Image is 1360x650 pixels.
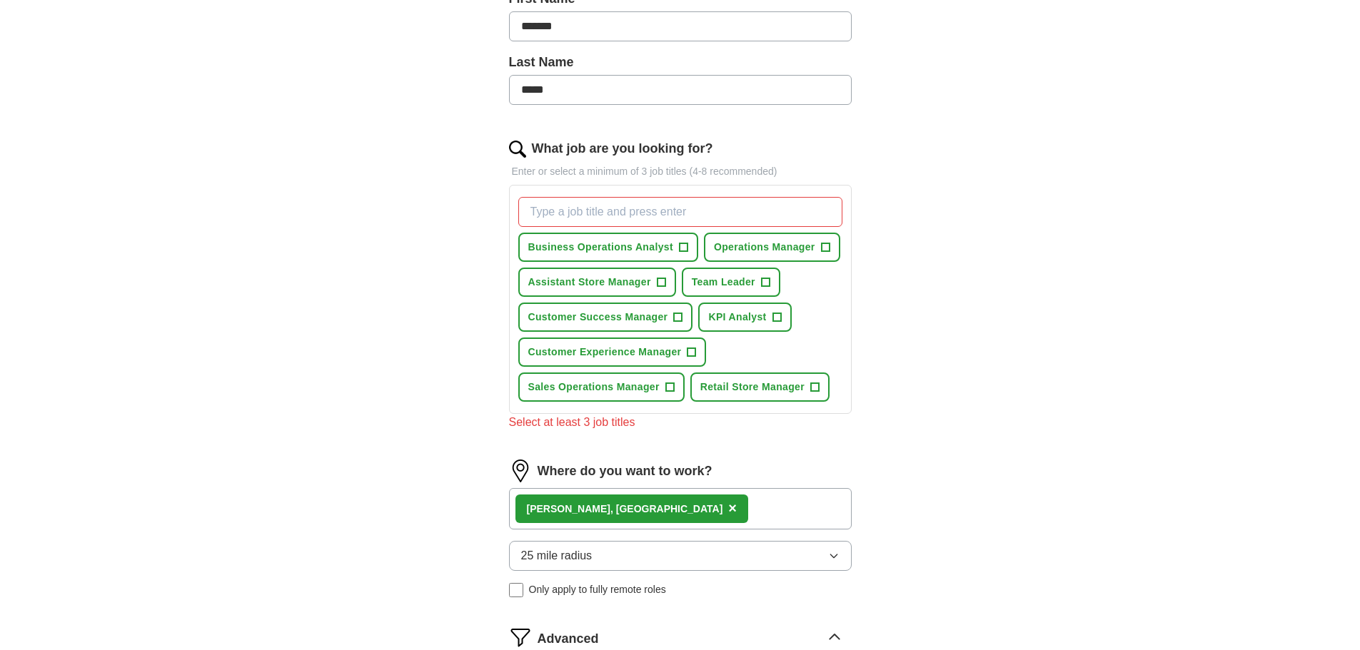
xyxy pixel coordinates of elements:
[518,303,693,332] button: Customer Success Manager
[528,380,660,395] span: Sales Operations Manager
[528,275,651,290] span: Assistant Store Manager
[704,233,840,262] button: Operations Manager
[528,345,682,360] span: Customer Experience Manager
[518,372,685,402] button: Sales Operations Manager
[527,502,723,517] div: , [GEOGRAPHIC_DATA]
[714,240,815,255] span: Operations Manager
[528,240,673,255] span: Business Operations Analyst
[708,310,766,325] span: KPI Analyst
[509,141,526,158] img: search.png
[527,503,610,514] strong: [PERSON_NAME]
[528,310,668,325] span: Customer Success Manager
[700,380,805,395] span: Retail Store Manager
[690,372,830,402] button: Retail Store Manager
[682,268,780,297] button: Team Leader
[518,197,842,227] input: Type a job title and press enter
[538,462,712,481] label: Where do you want to work?
[521,547,593,564] span: 25 mile radius
[728,498,737,519] button: ×
[692,275,755,290] span: Team Leader
[728,500,737,516] span: ×
[509,626,532,649] img: filter
[532,139,713,158] label: What job are you looking for?
[509,459,532,482] img: location.png
[509,414,852,431] div: Select at least 3 job titles
[518,233,698,262] button: Business Operations Analyst
[509,583,523,597] input: Only apply to fully remote roles
[529,582,666,597] span: Only apply to fully remote roles
[518,337,707,367] button: Customer Experience Manager
[538,629,599,649] span: Advanced
[509,164,852,179] p: Enter or select a minimum of 3 job titles (4-8 recommended)
[698,303,791,332] button: KPI Analyst
[509,53,852,72] label: Last Name
[509,541,852,571] button: 25 mile radius
[518,268,676,297] button: Assistant Store Manager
